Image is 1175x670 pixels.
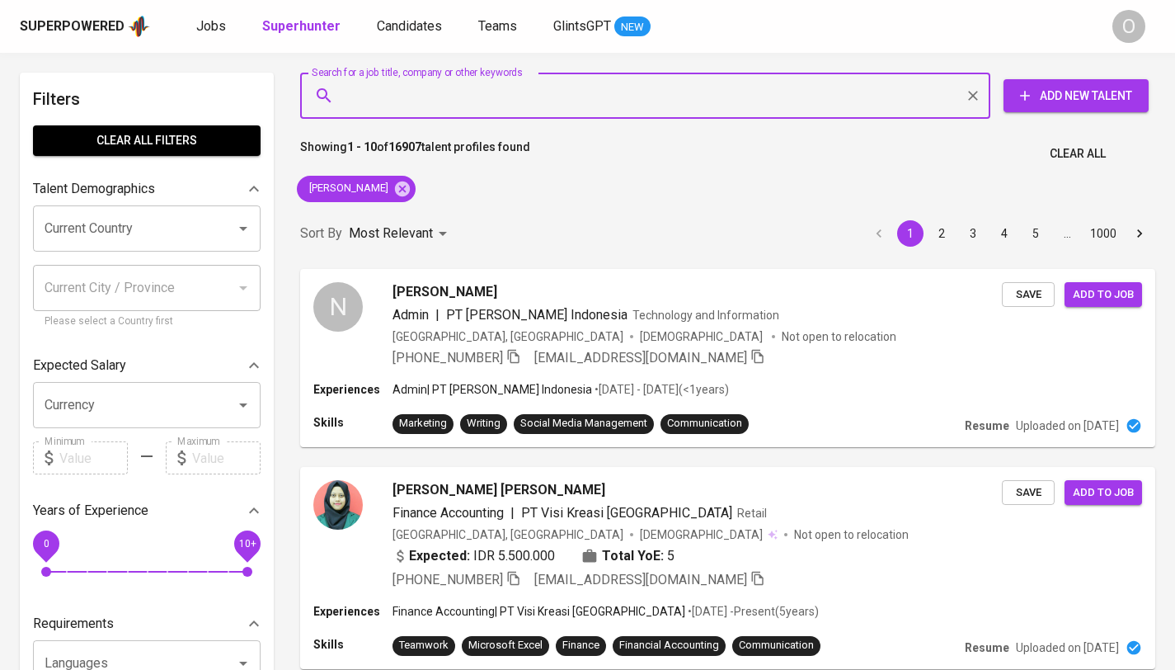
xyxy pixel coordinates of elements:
[640,526,765,543] span: [DEMOGRAPHIC_DATA]
[520,416,647,432] div: Social Media Management
[1002,480,1055,506] button: Save
[300,467,1155,669] a: [PERSON_NAME] [PERSON_NAME]Finance Accounting|PT Visi Kreasi [GEOGRAPHIC_DATA]Retail[GEOGRAPHIC_D...
[1126,220,1153,247] button: Go to next page
[1003,79,1149,112] button: Add New Talent
[1016,639,1119,656] p: Uploaded on [DATE]
[232,217,255,240] button: Open
[392,526,623,543] div: [GEOGRAPHIC_DATA], [GEOGRAPHIC_DATA]
[399,416,447,432] div: Marketing
[1065,282,1142,308] button: Add to job
[313,381,392,398] p: Experiences
[20,14,150,39] a: Superpoweredapp logo
[1073,285,1134,304] span: Add to job
[392,282,497,302] span: [PERSON_NAME]
[1085,220,1121,247] button: Go to page 1000
[399,638,449,653] div: Teamwork
[1010,285,1046,304] span: Save
[863,220,1155,247] nav: pagination navigation
[33,494,261,527] div: Years of Experience
[313,282,363,332] div: N
[33,607,261,640] div: Requirements
[388,140,421,153] b: 16907
[632,309,779,322] span: Technology and Information
[534,572,747,587] span: [EMAIL_ADDRESS][DOMAIN_NAME]
[739,638,814,653] div: Communication
[446,307,627,323] span: PT [PERSON_NAME] Indonesia
[313,603,392,620] p: Experiences
[619,638,719,653] div: Financial Accounting
[33,614,114,634] p: Requirements
[392,381,592,398] p: Admin | PT [PERSON_NAME] Indonesia
[1073,484,1134,503] span: Add to job
[46,130,247,151] span: Clear All filters
[928,220,955,247] button: Go to page 2
[300,139,530,169] p: Showing of talent profiles found
[685,603,819,620] p: • [DATE] - Present ( 5 years )
[196,18,226,34] span: Jobs
[961,84,985,107] button: Clear
[478,18,517,34] span: Teams
[991,220,1018,247] button: Go to page 4
[33,179,155,199] p: Talent Demographics
[45,314,249,330] p: Please select a Country first
[534,350,747,366] span: [EMAIL_ADDRESS][DOMAIN_NAME]
[1017,86,1135,106] span: Add New Talent
[238,538,256,550] span: 10+
[33,125,261,156] button: Clear All filters
[377,18,442,34] span: Candidates
[1002,282,1055,308] button: Save
[33,356,126,375] p: Expected Salary
[392,328,623,345] div: [GEOGRAPHIC_DATA], [GEOGRAPHIC_DATA]
[1065,480,1142,506] button: Add to job
[43,538,49,550] span: 0
[521,505,732,521] span: PT Visi Kreasi [GEOGRAPHIC_DATA]
[377,17,445,37] a: Candidates
[313,636,392,653] p: Skills
[602,546,664,566] b: Total YoE:
[33,172,261,205] div: Talent Demographics
[553,18,611,34] span: GlintsGPT
[467,416,501,432] div: Writing
[33,349,261,382] div: Expected Salary
[300,224,342,243] p: Sort By
[1022,220,1049,247] button: Go to page 5
[300,269,1155,447] a: N[PERSON_NAME]Admin|PT [PERSON_NAME] IndonesiaTechnology and Information[GEOGRAPHIC_DATA], [GEOGR...
[965,639,1009,656] p: Resume
[1043,139,1112,169] button: Clear All
[1050,144,1106,164] span: Clear All
[297,176,416,202] div: [PERSON_NAME]
[33,86,261,112] h6: Filters
[553,17,651,37] a: GlintsGPT NEW
[510,503,515,523] span: |
[392,350,503,366] span: [PHONE_NUMBER]
[349,224,433,243] p: Most Relevant
[737,507,767,520] span: Retail
[478,17,520,37] a: Teams
[20,17,125,36] div: Superpowered
[392,603,685,620] p: Finance Accounting | PT Visi Kreasi [GEOGRAPHIC_DATA]
[59,441,128,474] input: Value
[782,328,896,345] p: Not open to relocation
[409,546,470,566] b: Expected:
[640,328,765,345] span: [DEMOGRAPHIC_DATA]
[562,638,599,653] div: Finance
[614,19,651,35] span: NEW
[349,219,453,249] div: Most Relevant
[965,418,1009,434] p: Resume
[667,546,674,566] span: 5
[297,181,398,196] span: [PERSON_NAME]
[392,546,555,566] div: IDR 5.500.000
[192,441,261,474] input: Value
[262,18,341,34] b: Superhunter
[897,220,924,247] button: page 1
[313,480,363,530] img: f5b4219b4bd5135e9d1ecebf2a9e3ed2.jpg
[392,505,504,521] span: Finance Accounting
[1112,10,1145,43] div: O
[960,220,986,247] button: Go to page 3
[33,501,148,521] p: Years of Experience
[232,394,255,417] button: Open
[392,572,503,587] span: [PHONE_NUMBER]
[1016,418,1119,434] p: Uploaded on [DATE]
[468,638,543,653] div: Microsoft Excel
[392,307,429,323] span: Admin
